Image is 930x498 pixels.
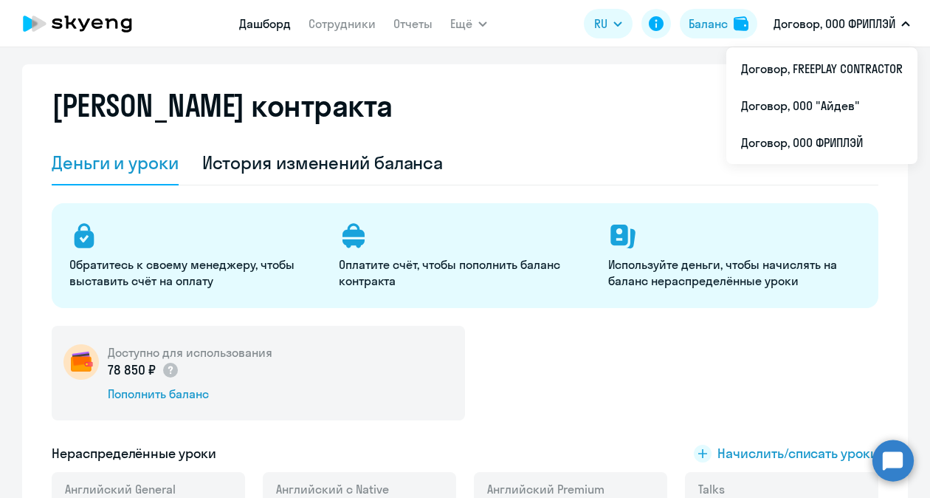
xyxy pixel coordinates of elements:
[726,47,917,164] ul: Ещё
[584,9,633,38] button: RU
[239,16,291,31] a: Дашборд
[309,16,376,31] a: Сотрудники
[450,9,487,38] button: Ещё
[680,9,757,38] button: Балансbalance
[608,256,860,289] p: Используйте деньги, чтобы начислять на баланс нераспределённые уроки
[689,15,728,33] div: Баланс
[108,361,179,380] p: 78 850 ₽
[717,444,878,463] span: Начислить/списать уроки
[698,481,725,497] span: Talks
[65,481,176,497] span: Английский General
[69,256,321,289] p: Обратитесь к своему менеджеру, чтобы выставить счёт на оплату
[63,344,99,380] img: wallet-circle.png
[393,16,433,31] a: Отчеты
[774,15,895,33] p: Договор, ООО ФРИПЛЭЙ
[52,444,216,463] h5: Нераспределённые уроки
[202,151,444,174] div: История изменений баланса
[594,15,607,33] span: RU
[450,15,472,33] span: Ещё
[108,386,272,402] div: Пополнить баланс
[766,6,917,41] button: Договор, ООО ФРИПЛЭЙ
[108,344,272,361] h5: Доступно для использования
[276,481,389,497] span: Английский с Native
[52,151,179,174] div: Деньги и уроки
[734,16,748,31] img: balance
[52,88,393,123] h2: [PERSON_NAME] контракта
[487,481,604,497] span: Английский Premium
[339,256,590,289] p: Оплатите счёт, чтобы пополнить баланс контракта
